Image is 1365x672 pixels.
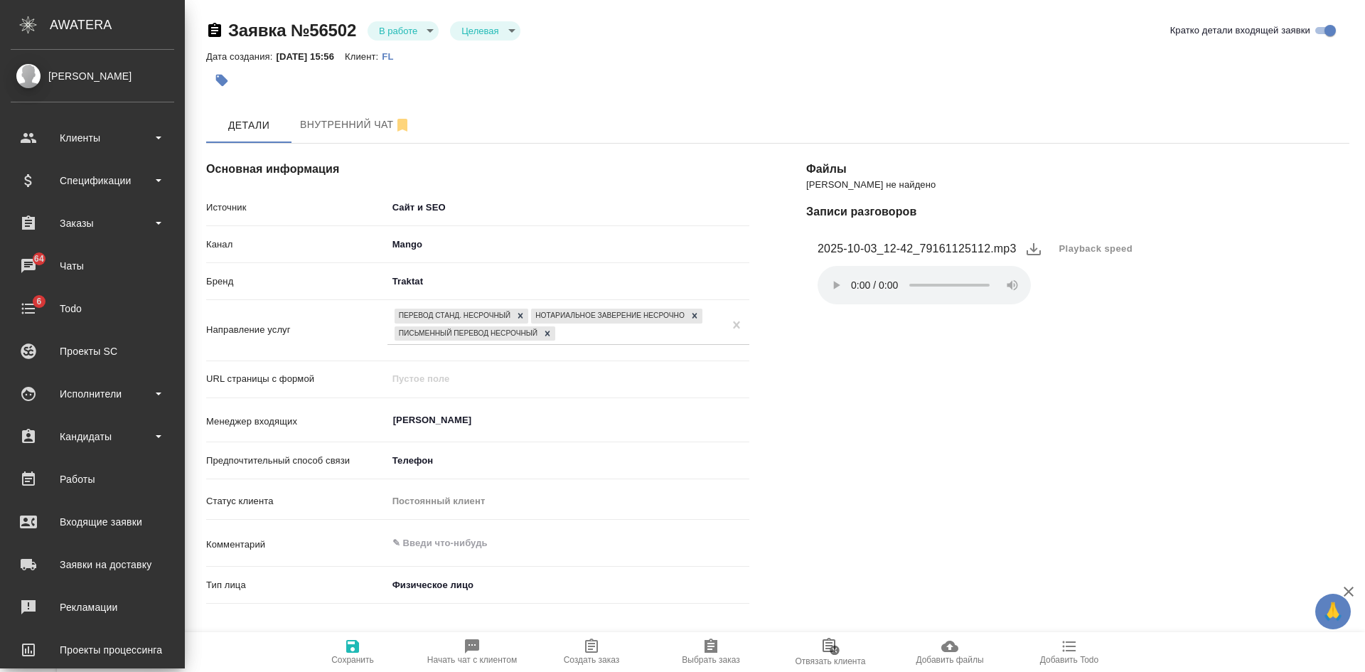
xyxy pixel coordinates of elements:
[382,51,404,62] p: FL
[394,117,411,134] svg: Отписаться
[806,203,1349,220] h4: Записи разговоров
[206,494,387,508] p: Статус клиента
[412,632,532,672] button: Начать чат с клиентом
[1321,597,1345,626] span: 🙏
[387,573,629,597] div: Физическое лицо
[368,21,439,41] div: В работе
[11,639,174,661] div: Проекты процессинга
[395,309,513,324] div: Перевод станд. несрочный
[1051,233,1142,265] button: Playback
[4,590,181,625] a: Рекламации
[11,511,174,533] div: Входящие заявки
[206,415,387,429] p: Менеджер входящих
[50,11,185,39] div: AWATERA
[11,213,174,234] div: Заказы
[206,274,387,289] p: Бренд
[4,462,181,497] a: Работы
[4,632,181,668] a: Проекты процессинга
[806,178,1349,192] p: [PERSON_NAME] не найдено
[682,655,739,665] span: Выбрать заказ
[651,632,771,672] button: Выбрать заказ
[1170,23,1310,38] span: Кратко детали входящей заявки
[276,51,345,62] p: [DATE] 15:56
[11,298,174,319] div: Todo
[916,655,983,665] span: Добавить файлы
[1315,594,1351,629] button: 🙏
[11,597,174,618] div: Рекламации
[742,419,744,422] button: Open
[382,50,404,62] a: FL
[11,68,174,84] div: [PERSON_NAME]
[345,51,382,62] p: Клиент:
[4,547,181,582] a: Заявки на доставку
[890,632,1010,672] button: Добавить файлы
[4,291,181,326] a: 6Todo
[11,554,174,575] div: Заявки на доставку
[11,170,174,191] div: Спецификации
[293,632,412,672] button: Сохранить
[387,196,749,220] div: Сайт и SEO
[4,504,181,540] a: Входящие заявки
[206,201,387,215] p: Источник
[4,248,181,284] a: 64Чаты
[206,51,276,62] p: Дата создания:
[228,21,356,40] a: Заявка №56502
[387,449,749,473] div: Телефон
[1059,242,1133,256] span: Playback speed
[407,626,441,661] button: Удалить
[387,270,749,294] div: Traktat
[11,469,174,490] div: Работы
[1010,632,1129,672] button: Добавить Todo
[26,252,53,266] span: 64
[532,632,651,672] button: Создать заказ
[1040,655,1098,665] span: Добавить Todo
[206,372,387,386] p: URL страницы с формой
[564,655,620,665] span: Создать заказ
[387,368,749,389] input: Пустое поле
[206,538,387,552] p: Комментарий
[206,323,387,337] p: Направление услуг
[796,656,866,666] span: Отвязать клиента
[11,383,174,405] div: Исполнители
[206,161,749,178] h4: Основная информация
[206,65,237,96] button: Добавить тэг
[806,161,1349,178] h4: Файлы
[375,25,422,37] button: В работе
[300,116,411,134] span: Внутренний чат
[771,632,890,672] button: Отвязать клиента
[818,266,1031,304] audio: Ваш браузер не поддерживает элемент .
[331,655,374,665] span: Сохранить
[28,294,50,309] span: 6
[215,117,283,134] span: Детали
[370,626,404,661] button: Редактировать
[11,426,174,447] div: Кандидаты
[11,255,174,277] div: Чаты
[206,238,387,252] p: Канал
[4,334,181,369] a: Проекты SC
[531,309,687,324] div: Нотариальное заверение несрочно
[206,22,223,39] button: Скопировать ссылку
[427,655,517,665] span: Начать чат с клиентом
[206,578,387,592] p: Тип лица
[387,489,749,513] div: Постоянный клиент
[11,127,174,149] div: Клиенты
[450,21,520,41] div: В работе
[387,233,749,257] div: Mango
[206,454,387,468] p: Предпочтительный способ связи
[818,240,1017,257] figcaption: 2025-10-03_12-42_79161125112.mp3
[395,326,540,341] div: Письменный перевод несрочный
[457,25,503,37] button: Целевая
[1017,232,1051,266] button: download
[11,341,174,362] div: Проекты SC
